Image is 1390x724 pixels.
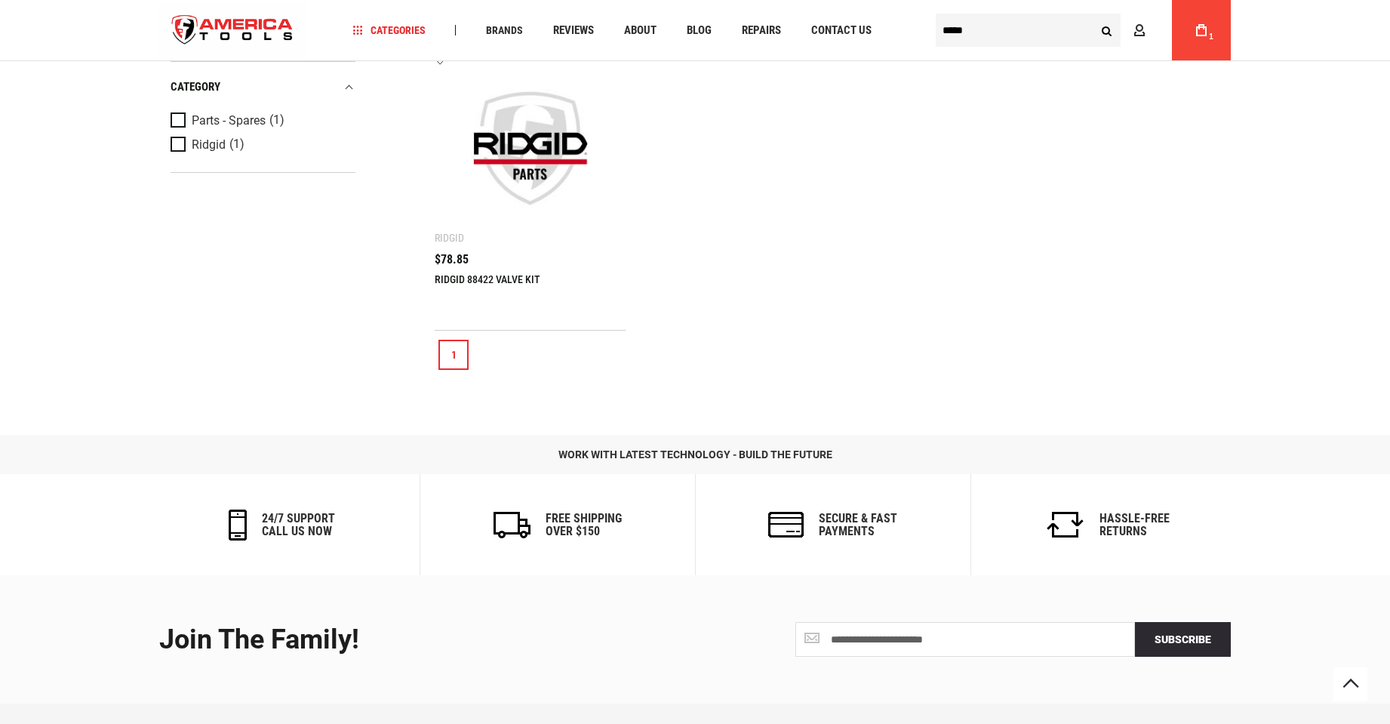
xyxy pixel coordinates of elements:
span: Ridgid [192,137,226,151]
span: Repairs [742,25,781,36]
a: Repairs [735,20,788,41]
a: store logo [159,2,306,59]
h6: Hassle-Free Returns [1099,512,1170,538]
a: Reviews [546,20,601,41]
h6: secure & fast payments [819,512,897,538]
button: Search [1092,16,1121,45]
span: Contact Us [811,25,872,36]
a: Ridgid (1) [171,136,352,153]
span: Blog [687,25,712,36]
img: RIDGID 88422 VALVE KIT [450,68,610,229]
div: Product Filters [171,60,355,172]
a: 1 [438,340,469,370]
button: Subscribe [1135,622,1231,657]
a: Brands [479,20,530,41]
a: About [617,20,663,41]
span: Reviews [553,25,594,36]
div: category [171,76,355,97]
span: (1) [269,114,284,127]
a: Parts - Spares (1) [171,112,352,128]
h6: Free Shipping Over $150 [546,512,622,538]
a: Blog [680,20,718,41]
span: Categories [353,25,426,35]
img: America Tools [159,2,306,59]
a: Contact Us [804,20,878,41]
a: RIDGID 88422 VALVE KIT [435,273,540,285]
div: Ridgid [435,232,464,244]
span: Brands [486,25,523,35]
h6: 24/7 support call us now [262,512,335,538]
span: Parts - Spares [192,113,266,127]
span: About [624,25,657,36]
a: Categories [346,20,432,41]
span: Subscribe [1155,633,1211,645]
span: $78.85 [435,254,469,266]
span: (1) [229,138,244,151]
div: Join the Family! [159,625,684,655]
span: 1 [1209,32,1213,41]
